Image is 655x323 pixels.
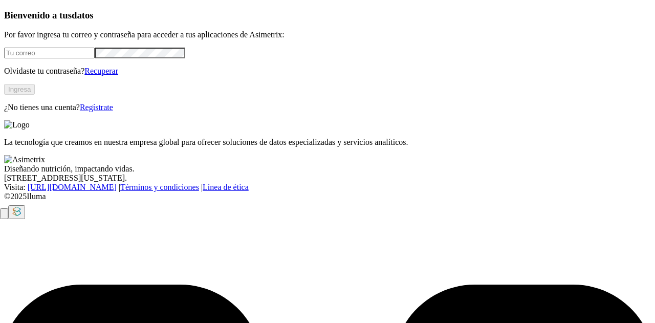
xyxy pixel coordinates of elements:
[84,67,118,75] a: Recuperar
[4,30,651,39] p: Por favor ingresa tu correo y contraseña para acceder a tus aplicaciones de Asimetrix:
[4,103,651,112] p: ¿No tienes una cuenta?
[4,84,35,95] button: Ingresa
[4,174,651,183] div: [STREET_ADDRESS][US_STATE].
[4,67,651,76] p: Olvidaste tu contraseña?
[4,48,95,58] input: Tu correo
[4,183,651,192] div: Visita : | |
[72,10,94,20] span: datos
[4,10,651,21] h3: Bienvenido a tus
[4,120,30,130] img: Logo
[80,103,113,112] a: Regístrate
[203,183,249,191] a: Línea de ética
[4,164,651,174] div: Diseñando nutrición, impactando vidas.
[4,192,651,201] div: © 2025 Iluma
[120,183,199,191] a: Términos y condiciones
[28,183,117,191] a: [URL][DOMAIN_NAME]
[4,155,45,164] img: Asimetrix
[4,138,651,147] p: La tecnología que creamos en nuestra empresa global para ofrecer soluciones de datos especializad...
